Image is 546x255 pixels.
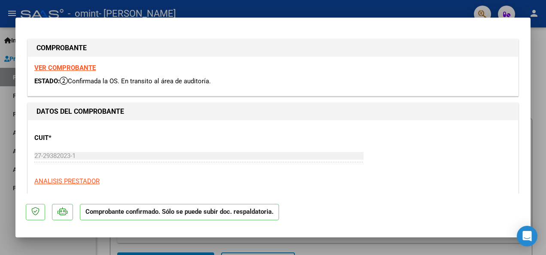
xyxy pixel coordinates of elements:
[517,226,537,246] div: Open Intercom Messenger
[36,44,87,52] strong: COMPROBANTE
[36,107,124,115] strong: DATOS DEL COMPROBANTE
[80,204,279,221] p: Comprobante confirmado. Sólo se puede subir doc. respaldatoria.
[60,77,211,85] span: Confirmada la OS. En transito al área de auditoría.
[34,133,178,143] p: CUIT
[34,177,100,185] span: ANALISIS PRESTADOR
[34,64,96,72] a: VER COMPROBANTE
[34,77,60,85] span: ESTADO:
